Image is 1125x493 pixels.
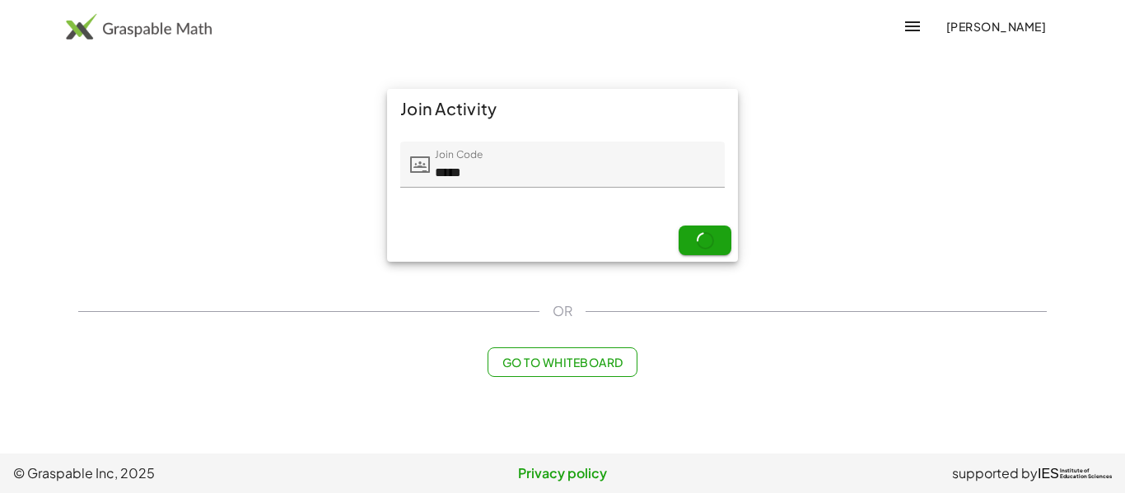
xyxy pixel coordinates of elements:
[380,463,746,483] a: Privacy policy
[945,19,1046,34] span: [PERSON_NAME]
[952,463,1038,483] span: supported by
[502,355,623,370] span: Go to Whiteboard
[488,347,637,377] button: Go to Whiteboard
[553,301,572,321] span: OR
[932,12,1059,41] button: [PERSON_NAME]
[1038,463,1112,483] a: IESInstitute ofEducation Sciences
[1038,466,1059,481] span: IES
[1060,468,1112,480] span: Institute of Education Sciences
[387,89,738,128] div: Join Activity
[13,463,380,483] span: © Graspable Inc, 2025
